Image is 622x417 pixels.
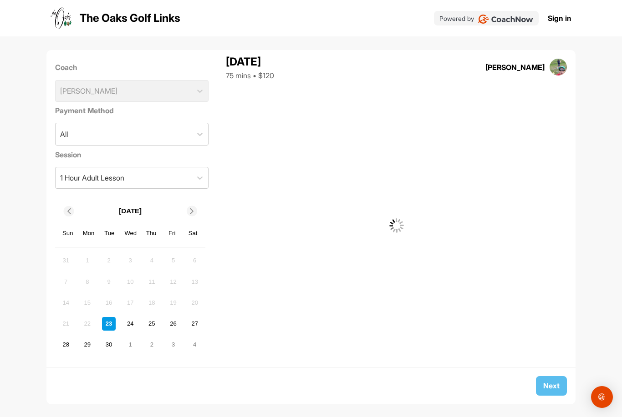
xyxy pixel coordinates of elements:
div: Choose Tuesday, September 30th, 2025 [102,338,116,352]
div: [DATE] [226,54,274,70]
p: The Oaks Golf Links [80,10,180,26]
div: Choose Monday, September 29th, 2025 [81,338,94,352]
div: Not available Tuesday, September 2nd, 2025 [102,254,116,267]
div: Not available Tuesday, September 9th, 2025 [102,275,116,288]
img: CoachNow [478,15,534,24]
div: Not available Monday, September 22nd, 2025 [81,317,94,331]
img: G6gVgL6ErOh57ABN0eRmCEwV0I4iEi4d8EwaPGI0tHgoAbU4EAHFLEQAh+QQFCgALACwIAA4AGAASAAAEbHDJSesaOCdk+8xg... [389,218,404,233]
div: Sun [62,227,74,239]
div: Sat [187,227,199,239]
div: [PERSON_NAME] [485,62,545,73]
div: 75 mins • $120 [226,70,274,81]
div: Not available Monday, September 15th, 2025 [81,296,94,310]
div: Not available Sunday, September 14th, 2025 [59,296,73,310]
div: Not available Tuesday, September 16th, 2025 [102,296,116,310]
div: Not available Thursday, September 4th, 2025 [145,254,158,267]
button: Next [536,376,567,396]
div: Wed [124,227,136,239]
div: Not available Sunday, August 31st, 2025 [59,254,73,267]
label: Session [55,149,209,160]
div: Not available Thursday, September 11th, 2025 [145,275,158,288]
div: Not available Wednesday, September 17th, 2025 [123,296,137,310]
div: Thu [145,227,157,239]
div: Not available Monday, September 8th, 2025 [81,275,94,288]
div: Choose Tuesday, September 23rd, 2025 [102,317,116,331]
p: Powered by [439,14,474,23]
div: Open Intercom Messenger [591,386,613,408]
label: Coach [55,62,209,73]
div: Choose Thursday, October 2nd, 2025 [145,338,158,352]
div: Choose Wednesday, October 1st, 2025 [123,338,137,352]
div: Fri [166,227,178,239]
p: [DATE] [119,206,142,216]
div: Choose Thursday, September 25th, 2025 [145,317,158,331]
div: Mon [83,227,95,239]
a: Sign in [548,13,571,24]
div: Not available Monday, September 1st, 2025 [81,254,94,267]
div: Not available Saturday, September 20th, 2025 [188,296,202,310]
div: Choose Saturday, October 4th, 2025 [188,338,202,352]
div: Tue [104,227,116,239]
div: Choose Sunday, September 28th, 2025 [59,338,73,352]
img: logo [51,7,72,29]
div: Not available Saturday, September 6th, 2025 [188,254,202,267]
div: month 2025-09 [58,253,203,353]
span: Next [543,381,560,390]
div: Not available Thursday, September 18th, 2025 [145,296,158,310]
div: Not available Friday, September 19th, 2025 [167,296,180,310]
div: Not available Saturday, September 13th, 2025 [188,275,202,288]
div: Choose Friday, September 26th, 2025 [167,317,180,331]
div: Choose Friday, October 3rd, 2025 [167,338,180,352]
div: Not available Wednesday, September 3rd, 2025 [123,254,137,267]
div: All [60,129,68,140]
div: Not available Friday, September 12th, 2025 [167,275,180,288]
div: Choose Wednesday, September 24th, 2025 [123,317,137,331]
div: Not available Wednesday, September 10th, 2025 [123,275,137,288]
div: Not available Sunday, September 21st, 2025 [59,317,73,331]
div: 1 Hour Adult Lesson [60,172,124,183]
div: Not available Sunday, September 7th, 2025 [59,275,73,288]
div: Choose Saturday, September 27th, 2025 [188,317,202,331]
label: Payment Method [55,105,209,116]
div: Not available Friday, September 5th, 2025 [167,254,180,267]
img: square_ef7e4294bbb976b8b61bd9392d7eb973.jpg [550,59,567,76]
